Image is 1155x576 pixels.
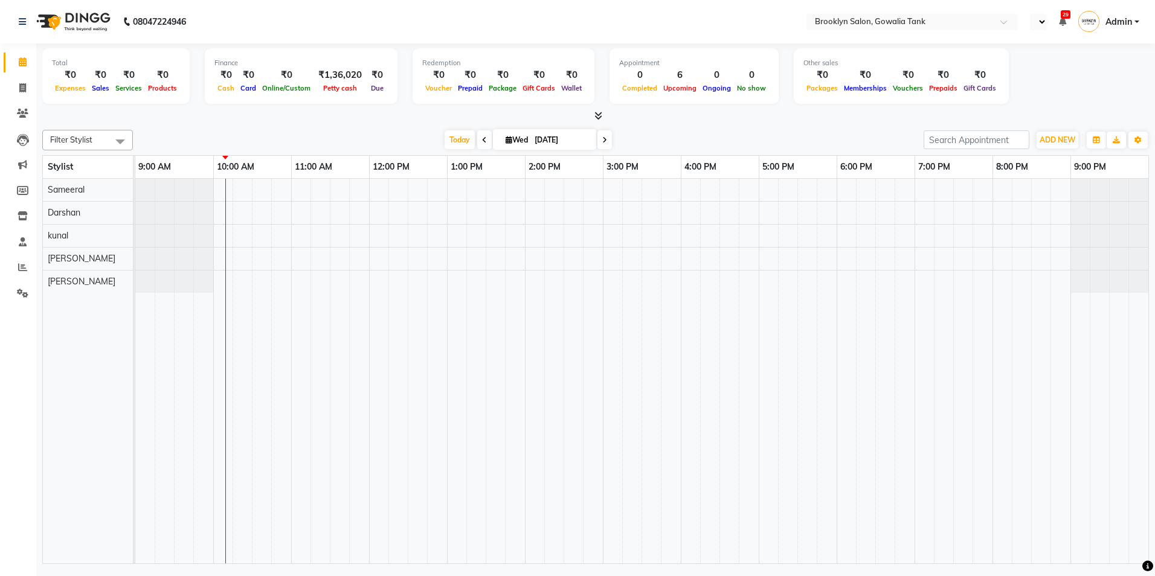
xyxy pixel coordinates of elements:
[259,68,314,82] div: ₹0
[526,158,564,176] a: 2:00 PM
[803,84,841,92] span: Packages
[993,158,1031,176] a: 8:00 PM
[734,68,769,82] div: 0
[50,135,92,144] span: Filter Stylist
[890,84,926,92] span: Vouchers
[89,68,112,82] div: ₹0
[619,68,660,82] div: 0
[112,84,145,92] span: Services
[558,84,585,92] span: Wallet
[292,158,335,176] a: 11:00 AM
[145,84,180,92] span: Products
[448,158,486,176] a: 1:00 PM
[455,68,486,82] div: ₹0
[52,58,180,68] div: Total
[31,5,114,39] img: logo
[214,158,257,176] a: 10:00 AM
[145,68,180,82] div: ₹0
[1061,10,1070,19] span: 29
[48,276,115,287] span: [PERSON_NAME]
[960,84,999,92] span: Gift Cards
[314,68,367,82] div: ₹1,36,020
[660,84,700,92] span: Upcoming
[1059,16,1066,27] a: 29
[890,68,926,82] div: ₹0
[803,58,999,68] div: Other sales
[370,158,413,176] a: 12:00 PM
[531,131,591,149] input: 2025-09-03
[48,230,68,241] span: kunal
[214,84,237,92] span: Cash
[422,58,585,68] div: Redemption
[1037,132,1078,149] button: ADD NEW
[237,84,259,92] span: Card
[960,68,999,82] div: ₹0
[681,158,719,176] a: 4:00 PM
[734,84,769,92] span: No show
[422,84,455,92] span: Voucher
[759,158,797,176] a: 5:00 PM
[214,68,237,82] div: ₹0
[48,161,73,172] span: Stylist
[1078,11,1099,32] img: Admin
[445,130,475,149] span: Today
[367,68,388,82] div: ₹0
[700,68,734,82] div: 0
[915,158,953,176] a: 7:00 PM
[368,84,387,92] span: Due
[841,84,890,92] span: Memberships
[320,84,360,92] span: Petty cash
[503,135,531,144] span: Wed
[52,68,89,82] div: ₹0
[422,68,455,82] div: ₹0
[112,68,145,82] div: ₹0
[700,84,734,92] span: Ongoing
[837,158,875,176] a: 6:00 PM
[926,68,960,82] div: ₹0
[660,68,700,82] div: 6
[558,68,585,82] div: ₹0
[520,68,558,82] div: ₹0
[259,84,314,92] span: Online/Custom
[619,58,769,68] div: Appointment
[48,253,115,264] span: [PERSON_NAME]
[1105,16,1132,28] span: Admin
[520,84,558,92] span: Gift Cards
[803,68,841,82] div: ₹0
[841,68,890,82] div: ₹0
[924,130,1029,149] input: Search Appointment
[619,84,660,92] span: Completed
[89,84,112,92] span: Sales
[48,207,80,218] span: Darshan
[603,158,642,176] a: 3:00 PM
[237,68,259,82] div: ₹0
[133,5,186,39] b: 08047224946
[52,84,89,92] span: Expenses
[455,84,486,92] span: Prepaid
[135,158,174,176] a: 9:00 AM
[1071,158,1109,176] a: 9:00 PM
[486,84,520,92] span: Package
[926,84,960,92] span: Prepaids
[486,68,520,82] div: ₹0
[1040,135,1075,144] span: ADD NEW
[214,58,388,68] div: Finance
[48,184,85,195] span: Sameeral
